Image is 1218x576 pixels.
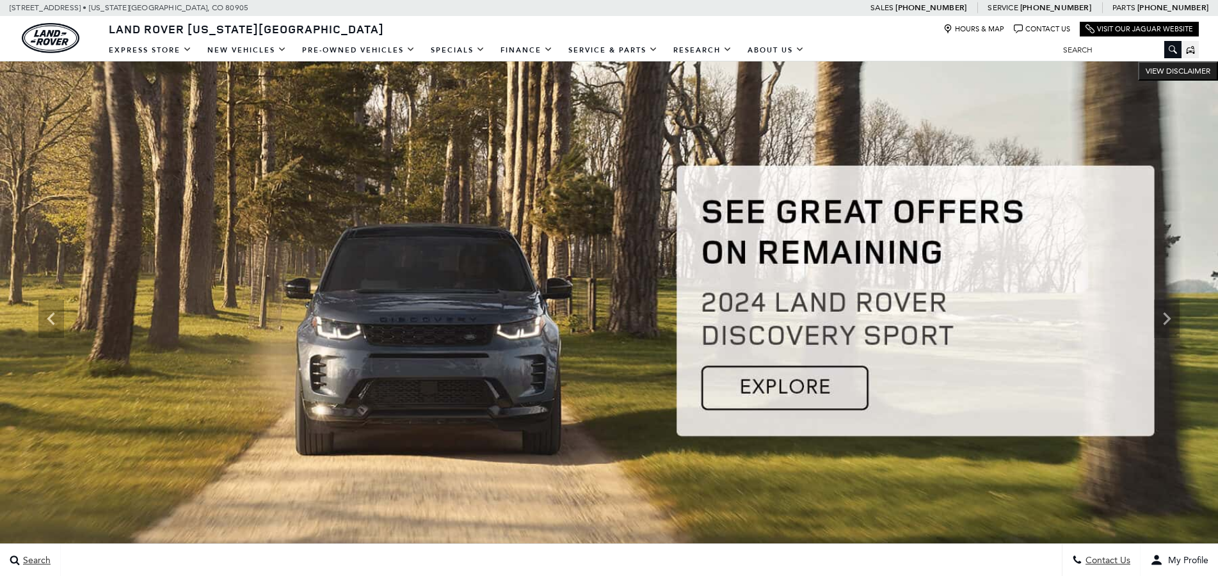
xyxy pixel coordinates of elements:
a: Pre-Owned Vehicles [294,39,423,61]
span: Contact Us [1082,555,1130,566]
a: Contact Us [1014,24,1070,34]
span: Land Rover [US_STATE][GEOGRAPHIC_DATA] [109,21,384,36]
span: VIEW DISCLAIMER [1146,66,1210,76]
a: Research [666,39,740,61]
span: Sales [870,3,893,12]
a: EXPRESS STORE [101,39,200,61]
a: [PHONE_NUMBER] [1020,3,1091,13]
a: land-rover [22,23,79,53]
input: Search [1054,42,1182,58]
span: Parts [1112,3,1135,12]
a: [STREET_ADDRESS] • [US_STATE][GEOGRAPHIC_DATA], CO 80905 [10,3,248,12]
a: Land Rover [US_STATE][GEOGRAPHIC_DATA] [101,21,392,36]
a: Visit Our Jaguar Website [1086,24,1193,34]
span: Service [988,3,1018,12]
a: Service & Parts [561,39,666,61]
a: [PHONE_NUMBER] [895,3,966,13]
a: New Vehicles [200,39,294,61]
a: Hours & Map [943,24,1004,34]
button: user-profile-menu [1141,544,1218,576]
span: My Profile [1163,555,1208,566]
a: Specials [423,39,493,61]
a: About Us [740,39,812,61]
img: Land Rover [22,23,79,53]
a: [PHONE_NUMBER] [1137,3,1208,13]
a: Finance [493,39,561,61]
button: VIEW DISCLAIMER [1138,61,1218,81]
span: Search [20,555,51,566]
nav: Main Navigation [101,39,812,61]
